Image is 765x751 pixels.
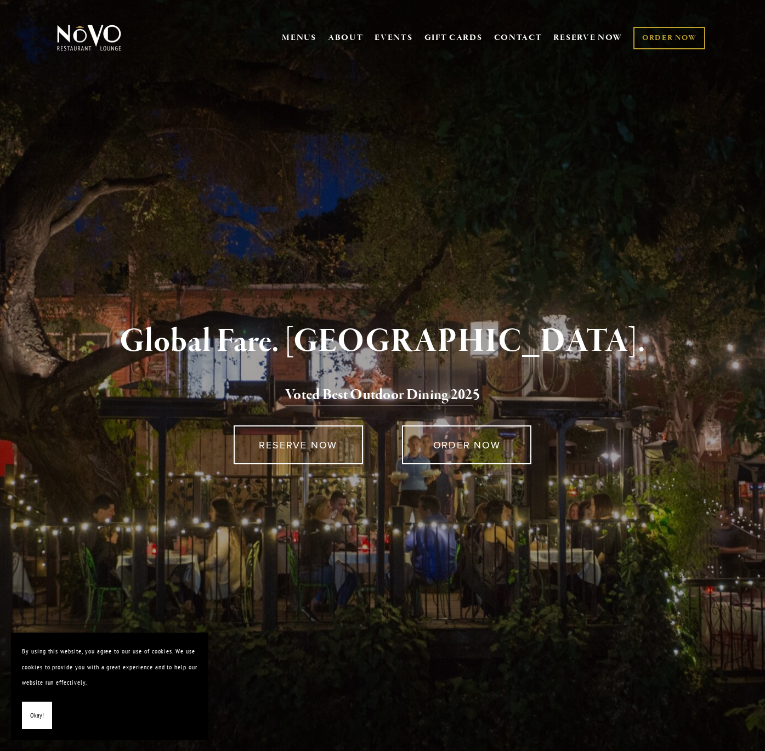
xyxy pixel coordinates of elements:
[328,32,364,43] a: ABOUT
[285,385,473,406] a: Voted Best Outdoor Dining 202
[22,702,52,730] button: Okay!
[424,27,483,48] a: GIFT CARDS
[494,27,542,48] a: CONTACT
[30,708,44,724] span: Okay!
[375,32,412,43] a: EVENTS
[120,321,645,362] strong: Global Fare. [GEOGRAPHIC_DATA].
[234,425,363,464] a: RESERVE NOW
[55,24,123,52] img: Novo Restaurant &amp; Lounge
[553,27,622,48] a: RESERVE NOW
[22,644,197,691] p: By using this website, you agree to our use of cookies. We use cookies to provide you with a grea...
[282,32,316,43] a: MENUS
[11,633,208,740] section: Cookie banner
[75,384,690,407] h2: 5
[633,27,705,49] a: ORDER NOW
[402,425,531,464] a: ORDER NOW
